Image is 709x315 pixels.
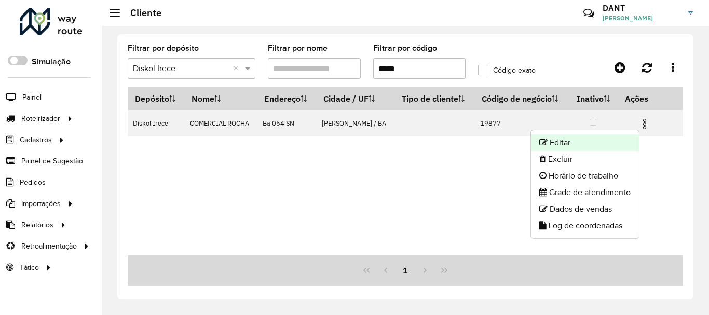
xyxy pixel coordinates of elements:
[257,88,317,110] th: Endereço
[531,134,639,151] li: Editar
[20,134,52,145] span: Cadastros
[128,88,184,110] th: Depósito
[32,56,71,68] label: Simulação
[21,156,83,167] span: Painel de Sugestão
[316,88,394,110] th: Cidade / UF
[474,88,568,110] th: Código de negócio
[531,184,639,201] li: Grade de atendimento
[578,2,600,24] a: Contato Rápido
[184,88,257,110] th: Nome
[531,217,639,234] li: Log de coordenadas
[120,7,161,19] h2: Cliente
[184,110,257,136] td: COMERCIAL ROCHA
[21,241,77,252] span: Retroalimentação
[531,201,639,217] li: Dados de vendas
[128,110,184,136] td: Diskol Irece
[268,42,328,54] label: Filtrar por nome
[394,88,474,110] th: Tipo de cliente
[234,62,242,75] span: Clear all
[531,168,639,184] li: Horário de trabalho
[257,110,317,136] td: Ba 054 SN
[474,110,568,136] td: 19877
[396,261,415,280] button: 1
[373,42,437,54] label: Filtrar por código
[618,88,680,109] th: Ações
[21,198,61,209] span: Importações
[128,42,199,54] label: Filtrar por depósito
[22,92,42,103] span: Painel
[20,177,46,188] span: Pedidos
[568,88,618,110] th: Inativo
[478,65,536,76] label: Código exato
[531,151,639,168] li: Excluir
[20,262,39,273] span: Tático
[603,3,680,13] h3: DANT
[21,220,53,230] span: Relatórios
[21,113,60,124] span: Roteirizador
[603,13,680,23] span: [PERSON_NAME]
[316,110,394,136] td: [PERSON_NAME] / BA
